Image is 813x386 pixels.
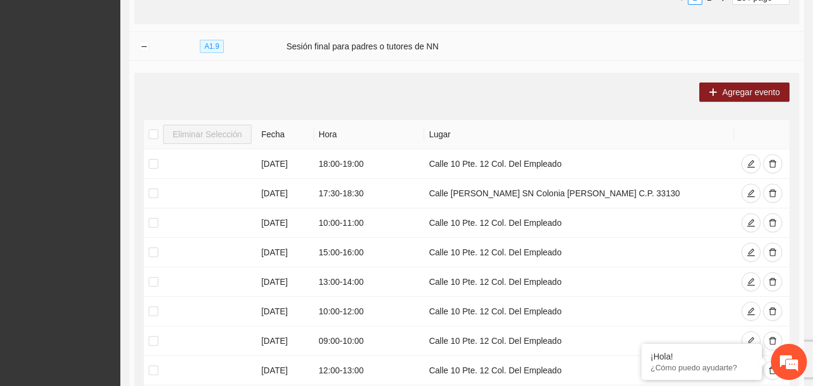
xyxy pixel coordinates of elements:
button: edit [741,184,761,203]
span: edit [747,189,755,199]
span: plus [709,88,717,98]
td: [DATE] [256,267,314,297]
button: delete [763,184,782,203]
span: edit [747,307,755,317]
td: [DATE] [256,297,314,326]
td: [DATE] [256,356,314,385]
button: edit [741,243,761,262]
td: 18:00 - 19:00 [314,149,424,179]
button: delete [763,272,782,291]
td: [DATE] [256,179,314,208]
td: Calle 10 Pte. 12 Col. Del Empleado [424,208,734,238]
td: Calle 10 Pte. 12 Col. Del Empleado [424,356,734,385]
span: delete [768,307,777,317]
div: Chatee con nosotros ahora [63,61,202,77]
td: Calle 10 Pte. 12 Col. Del Empleado [424,297,734,326]
td: [DATE] [256,238,314,267]
div: Minimizar ventana de chat en vivo [197,6,226,35]
button: edit [741,154,761,173]
span: delete [768,248,777,258]
button: Collapse row [139,42,149,52]
th: Fecha [256,120,314,149]
td: 10:00 - 11:00 [314,208,424,238]
td: [DATE] [256,326,314,356]
button: plusAgregar evento [699,82,790,102]
td: [DATE] [256,208,314,238]
td: 12:00 - 13:00 [314,356,424,385]
button: edit [741,302,761,321]
th: Hora [314,120,424,149]
button: edit [741,272,761,291]
th: Lugar [424,120,734,149]
td: 15:00 - 16:00 [314,238,424,267]
span: delete [768,189,777,199]
td: Calle 10 Pte. 12 Col. Del Empleado [424,238,734,267]
td: 10:00 - 12:00 [314,297,424,326]
button: delete [763,243,782,262]
td: Calle [PERSON_NAME] SN Colonia [PERSON_NAME] C.P. 33130 [424,179,734,208]
td: 17:30 - 18:30 [314,179,424,208]
button: delete [763,154,782,173]
button: delete [763,361,782,380]
span: delete [768,160,777,169]
span: edit [747,160,755,169]
span: delete [768,366,777,376]
td: 13:00 - 14:00 [314,267,424,297]
span: Agregar evento [722,86,780,99]
span: delete [768,278,777,287]
span: edit [747,337,755,346]
span: edit [747,219,755,228]
span: edit [747,278,755,287]
span: delete [768,219,777,228]
button: Eliminar Selección [163,125,252,144]
td: 09:00 - 10:00 [314,326,424,356]
td: Calle 10 Pte. 12 Col. Del Empleado [424,267,734,297]
td: [DATE] [256,149,314,179]
button: delete [763,213,782,232]
td: Calle 10 Pte. 12 Col. Del Empleado [424,326,734,356]
span: Estamos en línea. [70,125,166,247]
button: edit [741,213,761,232]
td: Calle 10 Pte. 12 Col. Del Empleado [424,149,734,179]
div: ¡Hola! [651,352,753,361]
textarea: Escriba su mensaje y pulse “Intro” [6,258,229,300]
button: edit [741,331,761,350]
span: edit [747,248,755,258]
span: delete [768,337,777,346]
p: ¿Cómo puedo ayudarte? [651,363,753,372]
td: Sesión final para padres o tutores de NN [282,32,804,61]
button: delete [763,302,782,321]
button: delete [763,331,782,350]
span: A1.9 [200,40,224,53]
